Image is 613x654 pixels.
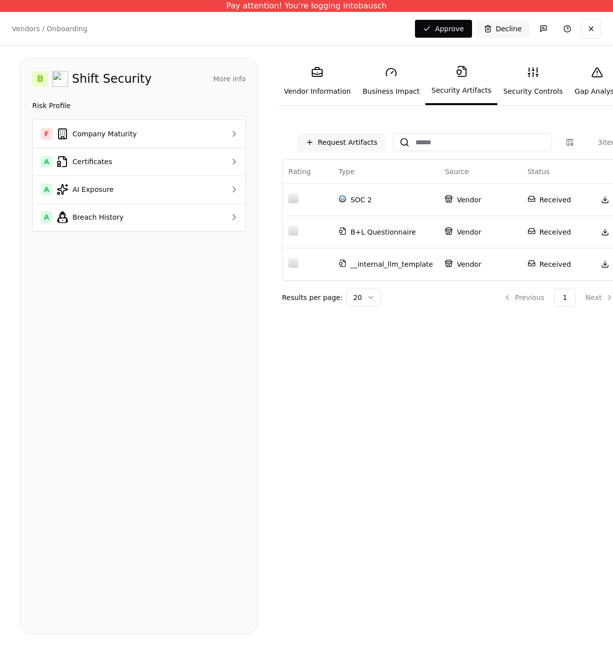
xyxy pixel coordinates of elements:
div: F [41,128,53,140]
div: Status [528,167,550,177]
div: Type [339,167,354,177]
button: Decline [476,20,530,38]
p: Vendor [445,195,515,205]
p: Vendor [445,259,515,269]
div: A [41,211,53,223]
img: Shift Security [52,71,68,87]
a: Security Controls [497,59,569,104]
p: Vendors / Onboarding [12,24,87,34]
div: Shift Security [72,71,152,87]
p: Received [528,259,584,269]
a: Security Artifacts [425,58,497,105]
button: Approve [415,20,472,38]
div: Rating [288,167,311,177]
p: B+L Questionnaire [339,227,433,237]
button: 1 [554,289,576,306]
button: More info [213,70,246,88]
a: Business Impact [357,59,426,104]
p: Received [528,227,584,237]
div: A [41,156,53,168]
div: AI Exposure [41,183,203,195]
p: Vendor [445,227,515,237]
p: Received [528,195,584,205]
div: Certificates [41,156,203,168]
div: B [32,71,48,87]
p: __internal_llm_template [339,259,433,269]
div: Company Maturity [41,128,203,140]
button: Request Artifacts [298,133,385,151]
p: SOC 2 [339,195,433,205]
a: Vendor Information [278,59,357,104]
div: A [41,183,53,195]
div: Breach History [41,211,203,223]
div: Risk Profile [32,100,246,112]
p: Results per page: [282,293,342,302]
div: Source [445,167,469,177]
